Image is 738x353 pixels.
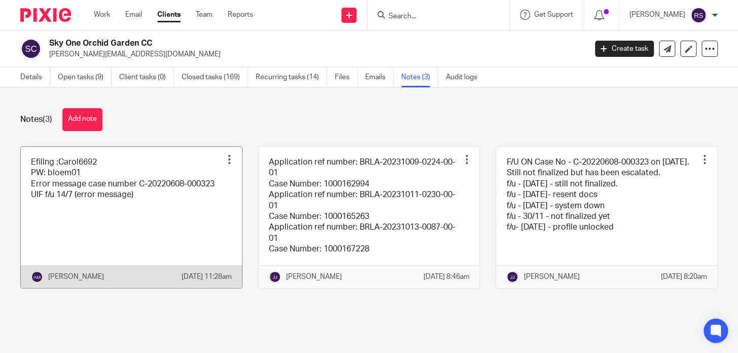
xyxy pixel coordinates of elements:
p: [PERSON_NAME] [48,272,104,282]
p: [DATE] 11:28am [182,272,232,282]
p: [DATE] 8:46am [423,272,469,282]
p: [PERSON_NAME] [629,10,685,20]
a: Notes (3) [401,68,438,87]
h1: Notes [20,114,52,125]
button: Add note [62,108,102,131]
span: (3) [43,115,52,123]
a: Closed tasks (169) [182,68,248,87]
a: Audit logs [446,68,485,87]
span: Get Support [534,11,573,18]
img: svg%3E [506,271,518,283]
p: [PERSON_NAME] [523,272,579,282]
p: [DATE] 8:20am [661,272,707,282]
a: Client tasks (0) [119,68,174,87]
a: Clients [157,10,181,20]
img: svg%3E [269,271,281,283]
img: svg%3E [20,38,42,59]
a: Work [94,10,110,20]
img: svg%3E [31,271,43,283]
a: Open tasks (9) [58,68,112,87]
h2: Sky One Orchid Garden CC [49,38,474,49]
a: Reports [228,10,253,20]
a: Files [335,68,358,87]
input: Search [388,12,479,21]
p: [PERSON_NAME] [286,272,342,282]
p: [PERSON_NAME][EMAIL_ADDRESS][DOMAIN_NAME] [49,49,580,59]
img: Pixie [20,8,71,22]
a: Team [196,10,213,20]
a: Email [125,10,142,20]
a: Recurring tasks (14) [256,68,327,87]
a: Emails [365,68,394,87]
img: svg%3E [690,7,707,23]
a: Details [20,68,50,87]
a: Create task [595,41,654,57]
